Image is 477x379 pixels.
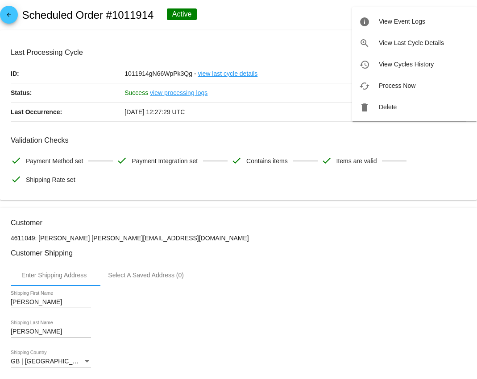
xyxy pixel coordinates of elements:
span: Process Now [379,82,415,89]
span: View Cycles History [379,61,434,68]
mat-icon: delete [359,102,370,113]
span: View Event Logs [379,18,425,25]
mat-icon: zoom_in [359,38,370,49]
span: Delete [379,103,397,111]
span: View Last Cycle Details [379,39,444,46]
mat-icon: cached [359,81,370,91]
mat-icon: history [359,59,370,70]
mat-icon: info [359,16,370,27]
